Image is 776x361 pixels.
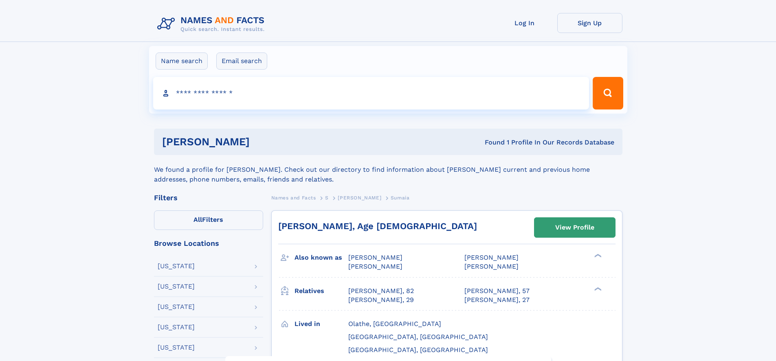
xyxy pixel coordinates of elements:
[325,193,329,203] a: S
[153,77,589,109] input: search input
[158,283,195,290] div: [US_STATE]
[348,263,402,270] span: [PERSON_NAME]
[295,251,348,265] h3: Also known as
[154,240,263,247] div: Browse Locations
[154,155,622,184] div: We found a profile for [PERSON_NAME]. Check out our directory to find information about [PERSON_N...
[338,195,381,201] span: [PERSON_NAME]
[348,333,488,341] span: [GEOGRAPHIC_DATA], [GEOGRAPHIC_DATA]
[592,253,602,258] div: ❯
[193,216,202,223] span: All
[154,194,263,201] div: Filters
[158,344,195,351] div: [US_STATE]
[156,53,208,70] label: Name search
[557,13,622,33] a: Sign Up
[592,286,602,291] div: ❯
[158,304,195,310] div: [US_STATE]
[348,287,414,295] a: [PERSON_NAME], 82
[348,320,441,328] span: Olathe, [GEOGRAPHIC_DATA]
[464,263,519,270] span: [PERSON_NAME]
[295,284,348,298] h3: Relatives
[464,254,519,261] span: [PERSON_NAME]
[348,295,414,304] a: [PERSON_NAME], 29
[278,221,477,231] a: [PERSON_NAME], Age [DEMOGRAPHIC_DATA]
[534,218,615,237] a: View Profile
[158,324,195,330] div: [US_STATE]
[158,263,195,269] div: [US_STATE]
[348,346,488,354] span: [GEOGRAPHIC_DATA], [GEOGRAPHIC_DATA]
[338,193,381,203] a: [PERSON_NAME]
[593,77,623,109] button: Search Button
[555,218,594,237] div: View Profile
[464,287,530,295] a: [PERSON_NAME], 57
[367,138,614,147] div: Found 1 Profile In Our Records Database
[348,254,402,261] span: [PERSON_NAME]
[325,195,329,201] span: S
[271,193,316,203] a: Names and Facts
[162,137,367,147] h1: [PERSON_NAME]
[154,13,271,35] img: Logo Names and Facts
[464,295,530,304] a: [PERSON_NAME], 27
[295,317,348,331] h3: Lived in
[216,53,267,70] label: Email search
[492,13,557,33] a: Log In
[154,210,263,230] label: Filters
[391,195,410,201] span: Sumaia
